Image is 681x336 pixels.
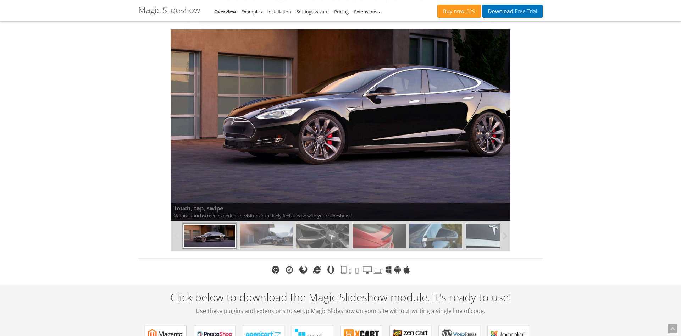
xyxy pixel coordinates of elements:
[409,224,462,248] img: models-06.jpg
[272,266,334,274] img: Chrome, Safari, Firefox, MS Edge, IE, Opera
[466,224,519,248] img: models-07.jpg
[240,224,293,248] img: models-02.jpg
[437,5,481,18] a: Buy now£29
[341,266,410,274] img: Tablet, phone, smartphone, desktop, laptop, Windows, Android, iOS
[138,5,200,15] h1: Magic Slideshow
[334,9,349,15] a: Pricing
[138,291,543,315] h2: Click below to download the Magic Slideshow module. It's ready to use!
[464,9,475,14] span: £29
[214,9,236,15] a: Overview
[353,224,405,248] img: models-04.jpg
[482,5,543,18] a: DownloadFree Trial
[242,9,262,15] a: Examples
[296,224,349,248] img: models-03.jpg
[513,9,537,14] span: Free Trial
[267,9,291,15] a: Installation
[354,9,381,15] a: Extensions
[173,204,508,213] b: Touch, tap, swipe
[138,307,543,315] span: Use these plugins and extensions to setup Magic Slideshow on your site without writing a single l...
[297,9,329,15] a: Settings wizard
[171,203,510,221] span: Natural touchscreen experience - visitors intuitively feel at ease with your slideshows.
